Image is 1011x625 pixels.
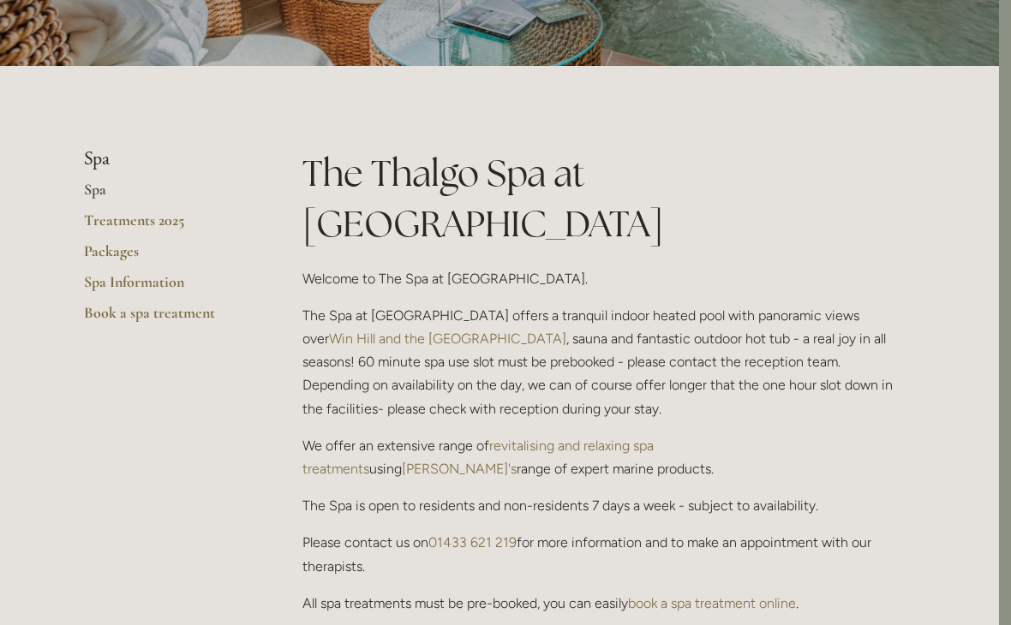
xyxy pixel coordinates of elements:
[302,434,903,480] p: We offer an extensive range of using range of expert marine products.
[302,148,903,249] h1: The Thalgo Spa at [GEOGRAPHIC_DATA]
[84,303,248,334] a: Book a spa treatment
[84,180,248,211] a: Spa
[402,461,517,477] a: [PERSON_NAME]'s
[302,531,903,577] p: Please contact us on for more information and to make an appointment with our therapists.
[84,211,248,241] a: Treatments 2025
[428,534,517,551] a: 01433 621 219
[628,595,796,611] a: book a spa treatment online
[84,241,248,272] a: Packages
[84,148,248,170] li: Spa
[302,304,903,420] p: The Spa at [GEOGRAPHIC_DATA] offers a tranquil indoor heated pool with panoramic views over , sau...
[302,267,903,290] p: Welcome to The Spa at [GEOGRAPHIC_DATA].
[329,330,566,347] a: Win Hill and the [GEOGRAPHIC_DATA]
[302,494,903,517] p: The Spa is open to residents and non-residents 7 days a week - subject to availability.
[84,272,248,303] a: Spa Information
